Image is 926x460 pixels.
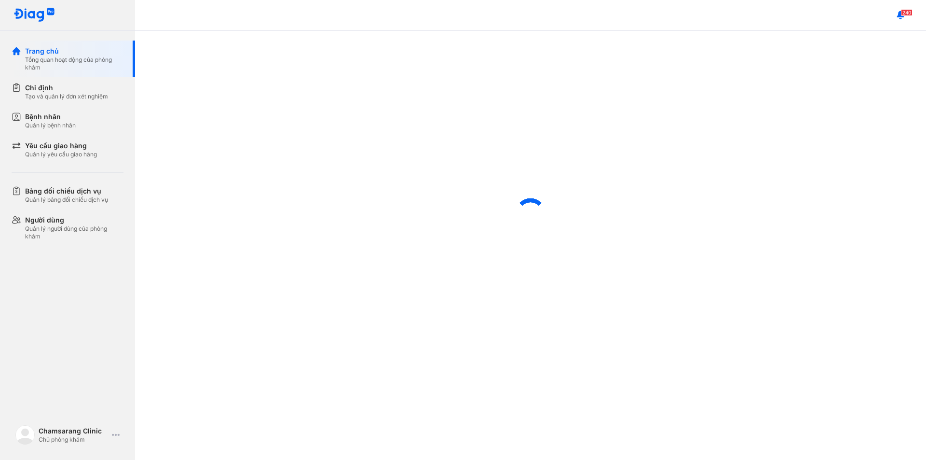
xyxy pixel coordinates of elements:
div: Chỉ định [25,83,108,93]
div: Bảng đối chiếu dịch vụ [25,186,108,196]
div: Chamsarang Clinic [39,426,108,436]
img: logo [15,425,35,445]
img: logo [14,8,55,23]
div: Quản lý bảng đối chiếu dịch vụ [25,196,108,204]
div: Quản lý người dùng của phòng khám [25,225,123,240]
div: Tổng quan hoạt động của phòng khám [25,56,123,71]
div: Tạo và quản lý đơn xét nghiệm [25,93,108,100]
span: 240 [901,9,912,16]
div: Người dùng [25,215,123,225]
div: Quản lý bệnh nhân [25,122,76,129]
div: Bệnh nhân [25,112,76,122]
div: Chủ phòng khám [39,436,108,444]
div: Quản lý yêu cầu giao hàng [25,151,97,158]
div: Trang chủ [25,46,123,56]
div: Yêu cầu giao hàng [25,141,97,151]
